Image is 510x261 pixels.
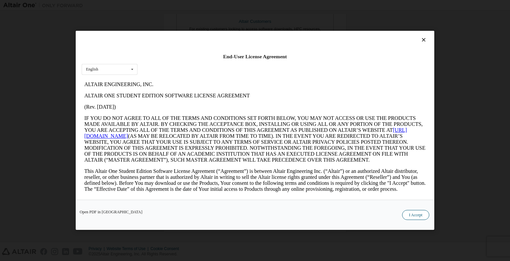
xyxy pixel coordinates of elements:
p: ALTAIR ONE STUDENT EDITION SOFTWARE LICENSE AGREEMENT [3,14,344,20]
div: End-User License Agreement [82,53,428,60]
p: IF YOU DO NOT AGREE TO ALL OF THE TERMS AND CONDITIONS SET FORTH BELOW, YOU MAY NOT ACCESS OR USE... [3,36,344,84]
a: [URL][DOMAIN_NAME] [3,48,325,60]
button: I Accept [402,210,429,220]
div: English [86,68,98,72]
p: (Rev. [DATE]) [3,25,344,31]
a: Open PDF in [GEOGRAPHIC_DATA] [80,210,142,214]
p: This Altair One Student Edition Software License Agreement (“Agreement”) is between Altair Engine... [3,89,344,113]
p: ALTAIR ENGINEERING, INC. [3,3,344,9]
